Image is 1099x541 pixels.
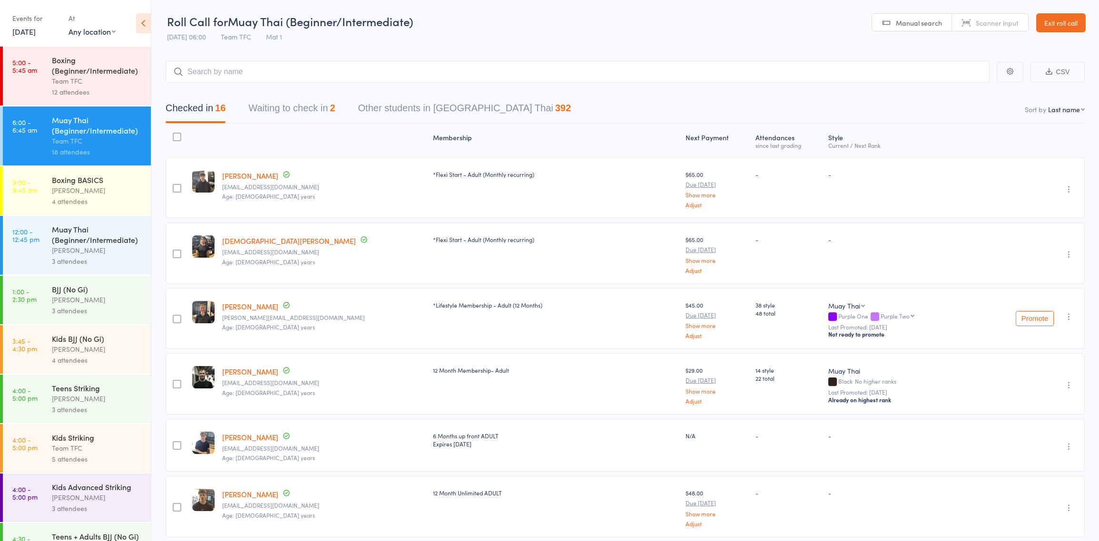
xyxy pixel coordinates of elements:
[828,489,981,497] div: -
[222,379,425,386] small: samdaley2011@hotmail.com
[855,377,896,385] span: No higher ranks
[69,10,116,26] div: At
[222,301,278,311] a: [PERSON_NAME]
[192,170,215,193] img: image1750981919.png
[828,378,981,386] div: Black
[3,375,151,423] a: 4:00 -5:00 pmTeens Striking[PERSON_NAME]3 attendees
[52,224,143,245] div: Muay Thai (Beginner/Intermediate)
[222,511,315,519] span: Age: [DEMOGRAPHIC_DATA] years
[52,482,143,492] div: Kids Advanced Striking
[828,235,981,243] div: -
[52,115,143,135] div: Muay Thai (Beginner/Intermediate)
[52,432,143,443] div: Kids Striking
[1016,311,1054,326] button: Promote
[686,489,748,526] div: $48.00
[756,235,821,243] div: -
[756,142,821,148] div: since last grading
[1025,105,1046,114] label: Sort by
[52,196,143,207] div: 4 attendees
[12,118,37,134] time: 6:00 - 6:45 am
[52,305,143,316] div: 3 attendees
[222,502,425,509] small: howekaiden6@gmail.com
[828,313,981,321] div: Purple One
[828,366,981,376] div: Muay Thai
[686,246,748,253] small: Due [DATE]
[221,32,251,41] span: Team TFC
[828,170,981,178] div: -
[3,325,151,374] a: 3:45 -4:30 pmKids BJJ (No Gi)[PERSON_NAME]4 attendees
[686,192,748,198] a: Show more
[682,128,752,153] div: Next Payment
[330,103,335,113] div: 2
[686,202,748,208] a: Adjust
[686,432,748,440] div: N/A
[896,18,942,28] span: Manual search
[52,383,143,393] div: Teens Striking
[686,257,748,263] a: Show more
[756,366,821,374] span: 14 style
[192,366,215,388] img: image1562660918.png
[192,235,215,258] img: image1750752741.png
[222,388,315,396] span: Age: [DEMOGRAPHIC_DATA] years
[52,443,143,454] div: Team TFC
[12,436,38,451] time: 4:00 - 5:00 pm
[12,386,38,402] time: 4:00 - 5:00 pm
[222,323,315,331] span: Age: [DEMOGRAPHIC_DATA] years
[756,301,821,309] span: 38 style
[228,13,413,29] span: Muay Thai (Beginner/Intermediate)
[222,184,425,190] small: damianbotha123@gmail.com
[1030,62,1085,82] button: CSV
[686,377,748,384] small: Due [DATE]
[756,170,821,178] div: -
[52,87,143,97] div: 12 attendees
[192,301,215,323] img: image1688166186.png
[222,314,425,321] small: renee@humanpe.com.au
[433,489,678,497] div: 12 Month Unlimited ADULT
[52,404,143,415] div: 3 attendees
[433,235,678,243] div: *Flexi Start - Adult (Monthly recurring)
[69,26,116,37] div: Any location
[881,313,910,319] div: Purple Two
[52,55,143,76] div: Boxing (Beginner/Intermediate)
[3,47,151,106] a: 5:00 -5:45 amBoxing (Beginner/Intermediate)Team TFC12 attendees
[3,166,151,215] a: 9:00 -9:45 amBoxing BASICS[PERSON_NAME]4 attendees
[686,366,748,404] div: $29.00
[12,485,38,501] time: 4:00 - 5:00 pm
[686,181,748,188] small: Due [DATE]
[828,324,981,330] small: Last Promoted: [DATE]
[3,473,151,522] a: 4:00 -5:00 pmKids Advanced Striking[PERSON_NAME]3 attendees
[828,432,981,440] div: -
[222,258,315,266] span: Age: [DEMOGRAPHIC_DATA] years
[166,61,990,83] input: Search by name
[52,294,143,305] div: [PERSON_NAME]
[52,146,143,157] div: 18 attendees
[433,366,678,374] div: 12 Month Membership- Adult
[192,489,215,511] img: image1757548478.png
[756,432,821,440] div: -
[828,330,981,338] div: Not ready to promote
[1048,105,1080,114] div: Last name
[433,440,678,448] div: Expires [DATE]
[12,58,37,74] time: 5:00 - 5:45 am
[686,301,748,338] div: $45.00
[12,26,36,37] a: [DATE]
[686,500,748,506] small: Due [DATE]
[52,393,143,404] div: [PERSON_NAME]
[976,18,1019,28] span: Scanner input
[756,374,821,382] span: 22 total
[686,267,748,273] a: Adjust
[222,445,425,452] small: Healyreece@hotmail.com
[1036,13,1086,32] a: Exit roll call
[828,142,981,148] div: Current / Next Rank
[222,367,278,377] a: [PERSON_NAME]
[12,178,37,193] time: 9:00 - 9:45 am
[686,322,748,328] a: Show more
[358,98,571,123] button: Other students in [GEOGRAPHIC_DATA] Thai392
[52,454,143,464] div: 5 attendees
[828,396,981,404] div: Already on highest rank
[166,98,226,123] button: Checked in16
[756,309,821,317] span: 48 total
[52,344,143,355] div: [PERSON_NAME]
[52,256,143,267] div: 3 attendees
[686,511,748,517] a: Show more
